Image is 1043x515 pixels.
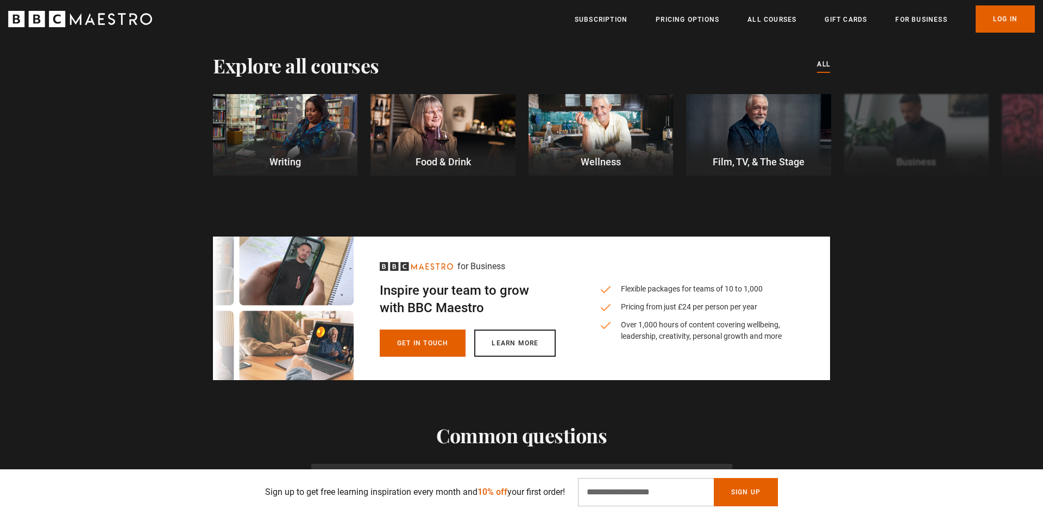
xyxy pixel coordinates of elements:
[825,14,867,25] a: Gift Cards
[599,301,787,313] li: Pricing from just £24 per person per year
[380,330,466,357] a: Get in touch
[213,237,354,380] img: business-signpost-desktop.webp
[213,424,830,446] h2: Common questions
[686,94,831,176] a: Film, TV, & The Stage
[599,319,787,342] li: Over 1,000 hours of content covering wellbeing, leadership, creativity, personal growth and more
[976,5,1035,33] a: Log In
[213,154,357,169] p: Writing
[477,487,507,497] span: 10% off
[599,283,787,295] li: Flexible packages for teams of 10 to 1,000
[474,330,556,357] a: Learn more
[656,14,719,25] a: Pricing Options
[457,260,505,273] p: for Business
[747,14,796,25] a: All Courses
[714,478,778,506] button: Sign Up
[311,464,732,501] button: What is BBC Maestro?
[575,5,1035,33] nav: Primary
[529,94,673,176] a: Wellness
[895,14,947,25] a: For business
[529,154,673,169] p: Wellness
[8,11,152,27] svg: BBC Maestro
[817,59,830,71] a: All
[265,486,565,499] p: Sign up to get free learning inspiration every month and your first order!
[844,154,989,169] p: Business
[686,154,831,169] p: Film, TV, & The Stage
[844,94,989,176] a: Business
[213,94,357,176] a: Writing
[380,282,556,317] h2: Inspire your team to grow with BBC Maestro
[370,154,515,169] p: Food & Drink
[575,14,627,25] a: Subscription
[213,54,379,77] h2: Explore all courses
[370,94,515,176] a: Food & Drink
[380,262,453,271] svg: BBC Maestro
